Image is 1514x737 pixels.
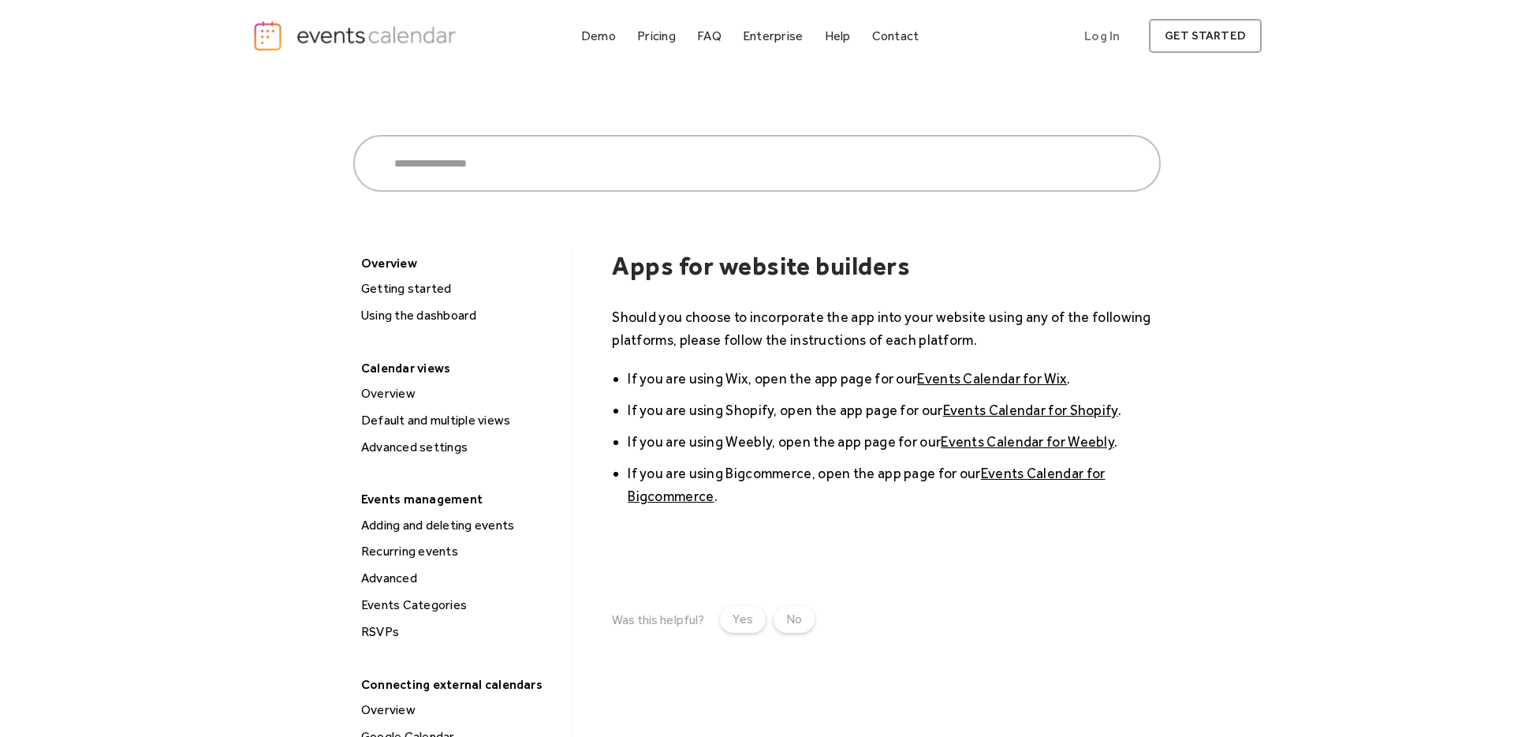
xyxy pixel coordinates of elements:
[355,595,565,615] a: Events Categories
[356,279,565,299] div: Getting started
[612,520,1161,543] p: ‍
[355,305,565,326] a: Using the dashboard
[866,25,926,47] a: Contact
[355,568,565,589] a: Advanced
[355,437,565,458] a: Advanced settings
[697,32,722,40] div: FAQ
[353,672,564,697] div: Connecting external calendars
[356,437,565,458] div: Advanced settings
[356,595,565,615] div: Events Categories
[917,370,1067,387] a: Events Calendar for Wix
[736,25,809,47] a: Enterprise
[612,251,1161,281] h1: Apps for website builders
[356,541,565,562] div: Recurring events
[1149,19,1262,53] a: get started
[612,612,703,627] div: Was this helpful?
[353,356,564,380] div: Calendar views
[628,430,1161,453] li: If you are using Weebly, open the app page for our .
[355,410,565,431] a: Default and multiple views
[733,610,753,629] div: Yes
[356,305,565,326] div: Using the dashboard
[628,367,1161,390] li: If you are using Wix, open the app page for our .
[356,383,565,404] div: Overview
[355,279,565,299] a: Getting started
[355,541,565,562] a: Recurring events
[356,410,565,431] div: Default and multiple views
[581,32,616,40] div: Demo
[774,606,815,633] a: No
[872,32,919,40] div: Contact
[628,462,1161,507] li: If you are using Bigcommerce, open the app page for our .
[575,25,622,47] a: Demo
[631,25,682,47] a: Pricing
[1068,19,1135,53] a: Log In
[943,402,1118,418] a: Events Calendar for Shopify
[637,32,676,40] div: Pricing
[356,622,565,642] div: RSVPs
[628,398,1161,421] li: If you are using Shopify, open the app page for our .
[743,32,803,40] div: Enterprise
[691,25,728,47] a: FAQ
[356,700,565,720] div: Overview
[819,25,857,47] a: Help
[825,32,851,40] div: Help
[720,606,766,633] a: Yes
[941,433,1114,450] a: Events Calendar for Weebly
[252,20,461,52] a: home
[786,610,802,629] div: No
[356,515,565,536] div: Adding and deleting events
[612,305,1161,351] p: Should you choose to incorporate the app into your website using any of the following platforms, ...
[353,487,564,511] div: Events management
[353,251,564,275] div: Overview
[355,622,565,642] a: RSVPs
[356,568,565,589] div: Advanced
[355,383,565,404] a: Overview
[355,700,565,720] a: Overview
[355,515,565,536] a: Adding and deleting events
